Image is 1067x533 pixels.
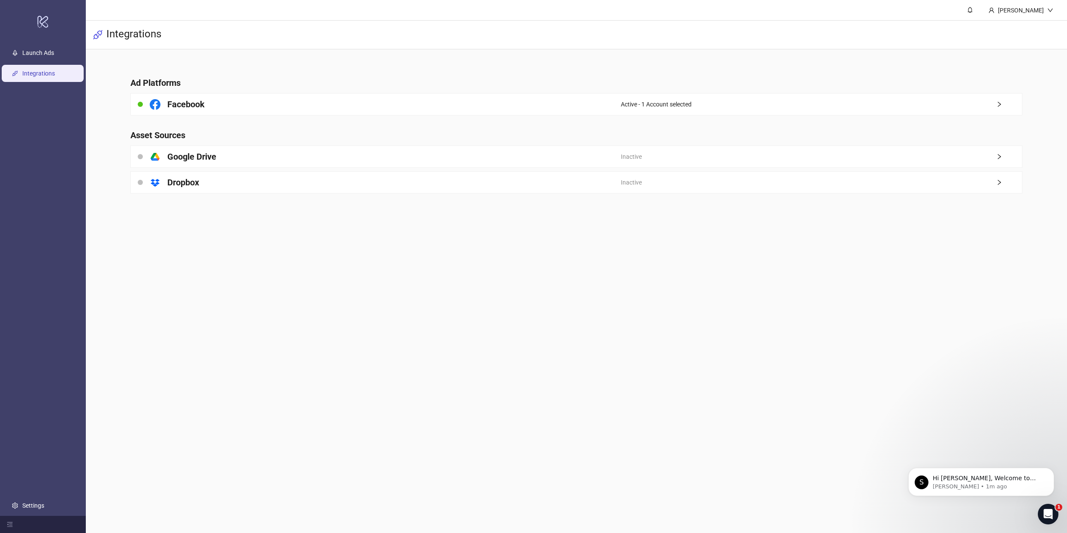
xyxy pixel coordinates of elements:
[1047,7,1053,13] span: down
[967,7,973,13] span: bell
[994,6,1047,15] div: [PERSON_NAME]
[621,178,642,187] span: Inactive
[130,145,1022,168] a: Google DriveInactiveright
[93,30,103,40] span: api
[996,179,1022,185] span: right
[130,77,1022,89] h4: Ad Platforms
[988,7,994,13] span: user
[895,450,1067,510] iframe: Intercom notifications message
[130,129,1022,141] h4: Asset Sources
[106,27,161,42] h3: Integrations
[22,70,55,77] a: Integrations
[996,101,1022,107] span: right
[167,176,199,188] h4: Dropbox
[1038,504,1058,524] iframe: Intercom live chat
[130,171,1022,194] a: DropboxInactiveright
[621,100,692,109] span: Active - 1 Account selected
[7,521,13,527] span: menu-fold
[167,98,205,110] h4: Facebook
[1055,504,1062,511] span: 1
[130,93,1022,115] a: FacebookActive - 1 Account selectedright
[996,154,1022,160] span: right
[621,152,642,161] span: Inactive
[22,502,44,509] a: Settings
[22,50,54,57] a: Launch Ads
[167,151,216,163] h4: Google Drive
